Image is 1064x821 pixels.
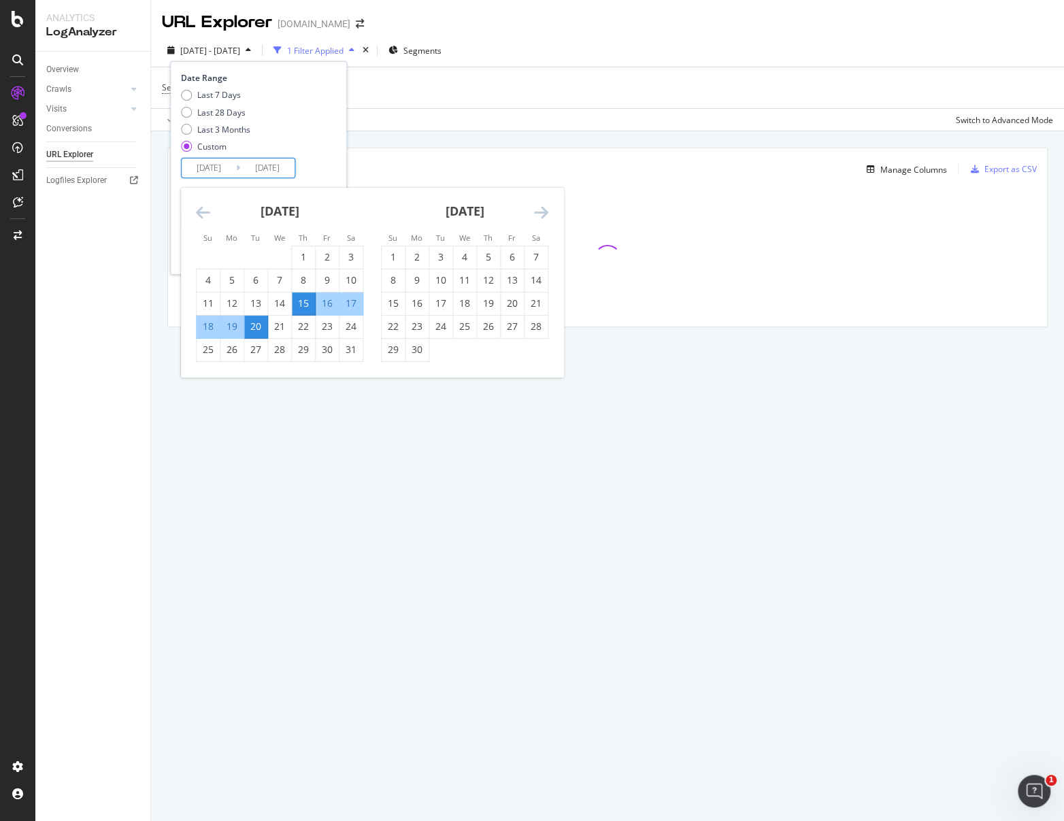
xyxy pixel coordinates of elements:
[339,343,363,356] div: 31
[382,338,405,361] td: Choose Sunday, June 29, 2025 as your check-out date. It’s available.
[180,45,240,56] span: [DATE] - [DATE]
[484,233,493,243] small: Th
[501,292,525,315] td: Choose Friday, June 20, 2025 as your check-out date. It’s available.
[226,233,237,243] small: Mo
[501,320,524,333] div: 27
[405,269,429,292] td: Choose Monday, June 9, 2025 as your check-out date. It’s available.
[411,233,422,243] small: Mo
[405,338,429,361] td: Choose Monday, June 30, 2025 as your check-out date. It’s available.
[181,188,563,378] div: Calendar
[244,273,267,287] div: 6
[287,45,344,56] div: 1 Filter Applied
[244,338,268,361] td: Choose Tuesday, May 27, 2025 as your check-out date. It’s available.
[196,204,210,221] div: Move backward to switch to the previous month.
[429,246,453,269] td: Choose Tuesday, June 3, 2025 as your check-out date. It’s available.
[405,297,429,310] div: 16
[501,269,525,292] td: Choose Friday, June 13, 2025 as your check-out date. It’s available.
[525,246,548,269] td: Choose Saturday, June 7, 2025 as your check-out date. It’s available.
[46,82,71,97] div: Crawls
[339,273,363,287] div: 10
[382,292,405,315] td: Choose Sunday, June 15, 2025 as your check-out date. It’s available.
[292,292,316,315] td: Selected as start date. Thursday, May 15, 2025
[316,250,339,264] div: 2
[429,269,453,292] td: Choose Tuesday, June 10, 2025 as your check-out date. It’s available.
[532,233,540,243] small: Sa
[46,173,141,188] a: Logfiles Explorer
[861,161,947,178] button: Manage Columns
[220,315,244,338] td: Selected. Monday, May 19, 2025
[46,173,107,188] div: Logfiles Explorer
[477,246,501,269] td: Choose Thursday, June 5, 2025 as your check-out date. It’s available.
[382,343,405,356] div: 29
[429,297,452,310] div: 17
[446,203,484,219] strong: [DATE]
[323,233,331,243] small: Fr
[453,269,477,292] td: Choose Wednesday, June 11, 2025 as your check-out date. It’s available.
[46,102,127,116] a: Visits
[453,246,477,269] td: Choose Wednesday, June 4, 2025 as your check-out date. It’s available.
[382,269,405,292] td: Choose Sunday, June 8, 2025 as your check-out date. It’s available.
[251,233,260,243] small: Tu
[197,124,250,135] div: Last 3 Months
[1046,775,1057,786] span: 1
[46,122,141,136] a: Conversions
[292,320,315,333] div: 22
[220,269,244,292] td: Choose Monday, May 5, 2025 as your check-out date. It’s available.
[388,233,397,243] small: Su
[182,158,236,178] input: Start Date
[261,203,299,219] strong: [DATE]
[339,338,363,361] td: Choose Saturday, May 31, 2025 as your check-out date. It’s available.
[339,320,363,333] div: 24
[197,343,220,356] div: 25
[508,233,516,243] small: Fr
[292,250,315,264] div: 1
[382,273,405,287] div: 8
[162,39,256,61] button: [DATE] - [DATE]
[268,320,291,333] div: 21
[316,320,339,333] div: 23
[501,246,525,269] td: Choose Friday, June 6, 2025 as your check-out date. It’s available.
[501,250,524,264] div: 6
[339,250,363,264] div: 3
[453,292,477,315] td: Choose Wednesday, June 18, 2025 as your check-out date. It’s available.
[181,141,250,152] div: Custom
[46,122,92,136] div: Conversions
[429,273,452,287] div: 10
[197,89,241,101] div: Last 7 Days
[197,297,220,310] div: 11
[501,315,525,338] td: Choose Friday, June 27, 2025 as your check-out date. It’s available.
[477,273,500,287] div: 12
[525,320,548,333] div: 28
[453,297,476,310] div: 18
[292,338,316,361] td: Choose Thursday, May 29, 2025 as your check-out date. It’s available.
[477,269,501,292] td: Choose Thursday, June 12, 2025 as your check-out date. It’s available.
[405,343,429,356] div: 30
[268,292,292,315] td: Choose Wednesday, May 14, 2025 as your check-out date. It’s available.
[453,315,477,338] td: Choose Wednesday, June 25, 2025 as your check-out date. It’s available.
[46,82,127,97] a: Crawls
[339,292,363,315] td: Selected. Saturday, May 17, 2025
[46,24,139,40] div: LogAnalyzer
[501,273,524,287] div: 13
[436,233,445,243] small: Tu
[292,273,315,287] div: 8
[477,315,501,338] td: Choose Thursday, June 26, 2025 as your check-out date. It’s available.
[525,250,548,264] div: 7
[429,320,452,333] div: 24
[268,343,291,356] div: 28
[268,269,292,292] td: Choose Wednesday, May 7, 2025 as your check-out date. It’s available.
[534,204,548,221] div: Move forward to switch to the next month.
[244,343,267,356] div: 27
[405,246,429,269] td: Choose Monday, June 2, 2025 as your check-out date. It’s available.
[453,273,476,287] div: 11
[240,158,295,178] input: End Date
[356,19,364,29] div: arrow-right-arrow-left
[316,273,339,287] div: 9
[274,233,285,243] small: We
[405,292,429,315] td: Choose Monday, June 16, 2025 as your check-out date. It’s available.
[459,233,470,243] small: We
[316,246,339,269] td: Choose Friday, May 2, 2025 as your check-out date. It’s available.
[339,297,363,310] div: 17
[965,158,1037,180] button: Export as CSV
[1018,775,1050,807] iframe: Intercom live chat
